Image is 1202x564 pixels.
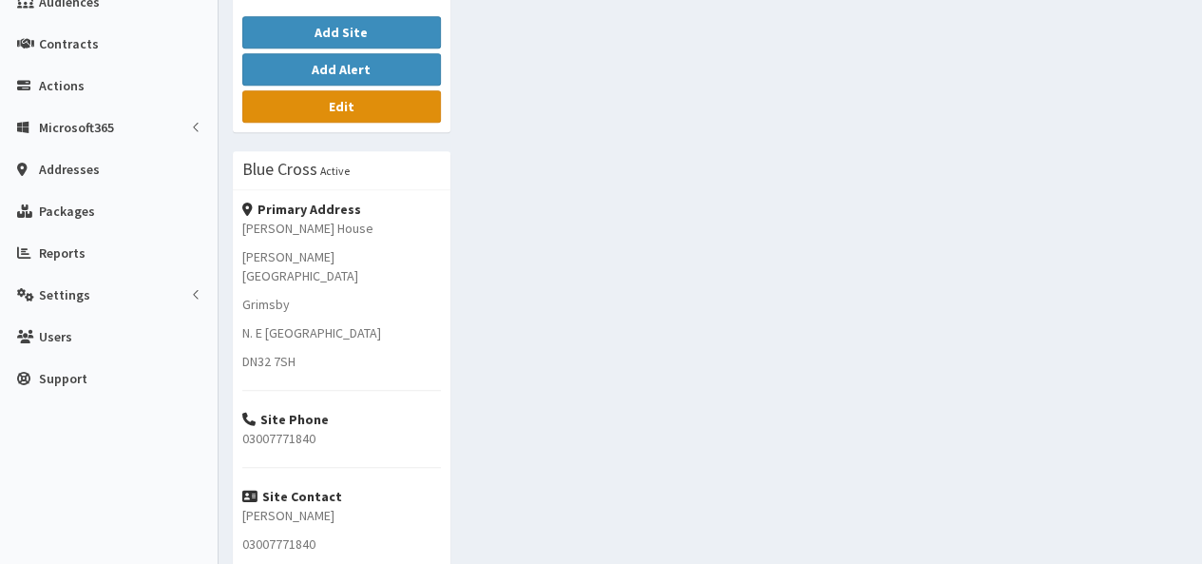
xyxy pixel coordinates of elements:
[242,295,441,314] p: Grimsby
[242,535,441,554] p: 03007771840
[39,328,72,345] span: Users
[242,219,441,238] p: [PERSON_NAME] House
[39,203,95,220] span: Packages
[242,352,441,371] p: DN32 7SH
[39,35,99,52] span: Contracts
[39,77,85,94] span: Actions
[242,411,329,428] strong: Site Phone
[242,323,441,342] p: N. E [GEOGRAPHIC_DATA]
[39,161,100,178] span: Addresses
[312,61,371,78] b: Add Alert
[39,244,86,262] span: Reports
[39,119,114,136] span: Microsoft365
[39,370,87,387] span: Support
[242,506,441,525] p: [PERSON_NAME]
[242,488,342,505] strong: Site Contact
[242,247,441,285] p: [PERSON_NAME][GEOGRAPHIC_DATA]
[39,286,90,303] span: Settings
[242,90,441,123] a: Edit
[320,164,350,178] small: Active
[242,429,441,448] p: 03007771840
[315,24,368,41] b: Add Site
[242,161,317,178] h3: Blue Cross
[329,98,354,115] b: Edit
[242,53,441,86] button: Add Alert
[242,201,361,218] strong: Primary Address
